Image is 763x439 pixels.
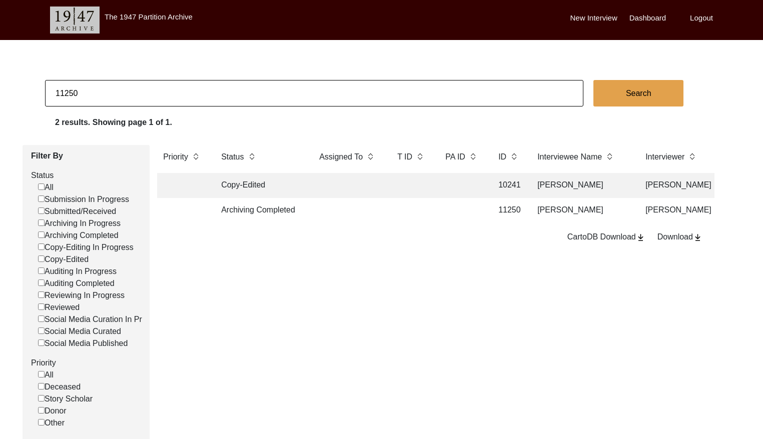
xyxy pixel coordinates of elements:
[31,150,142,162] label: Filter By
[38,393,93,405] label: Story Scholar
[416,151,423,162] img: sort-button.png
[38,303,45,310] input: Reviewed
[38,417,65,429] label: Other
[38,383,45,389] input: Deceased
[163,151,188,163] label: Priority
[38,255,45,262] input: Copy-Edited
[38,181,54,193] label: All
[55,116,172,128] label: 2 results. Showing page 1 of 1.
[105,12,193,21] label: The 1947 Partition Archive
[215,198,305,223] td: Archiving Completed
[38,313,166,325] label: Social Media Curation In Progress
[445,151,465,163] label: PA ID
[570,12,617,24] label: New Interview
[629,12,666,24] label: Dashboard
[38,339,45,346] input: Social Media Published
[593,80,683,106] button: Search
[531,198,631,223] td: [PERSON_NAME]
[192,151,199,162] img: sort-button.png
[636,233,645,242] img: download-button.png
[38,219,45,226] input: Archiving In Progress
[38,405,67,417] label: Donor
[38,371,45,377] input: All
[38,217,121,229] label: Archiving In Progress
[498,151,506,163] label: ID
[319,151,363,163] label: Assigned To
[38,291,45,298] input: Reviewing In Progress
[38,419,45,425] input: Other
[645,151,684,163] label: Interviewer
[38,301,80,313] label: Reviewed
[38,205,116,217] label: Submitted/Received
[38,229,119,241] label: Archiving Completed
[367,151,374,162] img: sort-button.png
[690,12,713,24] label: Logout
[45,80,583,106] input: Search...
[38,337,128,349] label: Social Media Published
[38,265,117,277] label: Auditing In Progress
[537,151,602,163] label: Interviewee Name
[31,357,142,369] label: Priority
[693,233,702,242] img: download-button.png
[38,395,45,401] input: Story Scholar
[688,151,695,162] img: sort-button.png
[50,6,100,33] img: header-logo.png
[38,315,45,322] input: Social Media Curation In Progress
[38,407,45,413] input: Donor
[248,151,255,162] img: sort-button.png
[221,151,244,163] label: Status
[38,243,45,250] input: Copy-Editing In Progress
[38,369,54,381] label: All
[492,198,523,223] td: 11250
[215,173,305,198] td: Copy-Edited
[38,253,89,265] label: Copy-Edited
[38,193,129,205] label: Submission In Progress
[492,173,523,198] td: 10241
[567,231,645,243] div: CartoDB Download
[38,327,45,334] input: Social Media Curated
[657,231,702,243] div: Download
[38,195,45,202] input: Submission In Progress
[38,267,45,274] input: Auditing In Progress
[38,277,115,289] label: Auditing Completed
[38,231,45,238] input: Archiving Completed
[38,241,134,253] label: Copy-Editing In Progress
[38,289,125,301] label: Reviewing In Progress
[606,151,613,162] img: sort-button.png
[38,279,45,286] input: Auditing Completed
[38,207,45,214] input: Submitted/Received
[469,151,476,162] img: sort-button.png
[38,381,81,393] label: Deceased
[38,183,45,190] input: All
[38,325,121,337] label: Social Media Curated
[510,151,517,162] img: sort-button.png
[397,151,412,163] label: T ID
[531,173,631,198] td: [PERSON_NAME]
[31,169,142,181] label: Status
